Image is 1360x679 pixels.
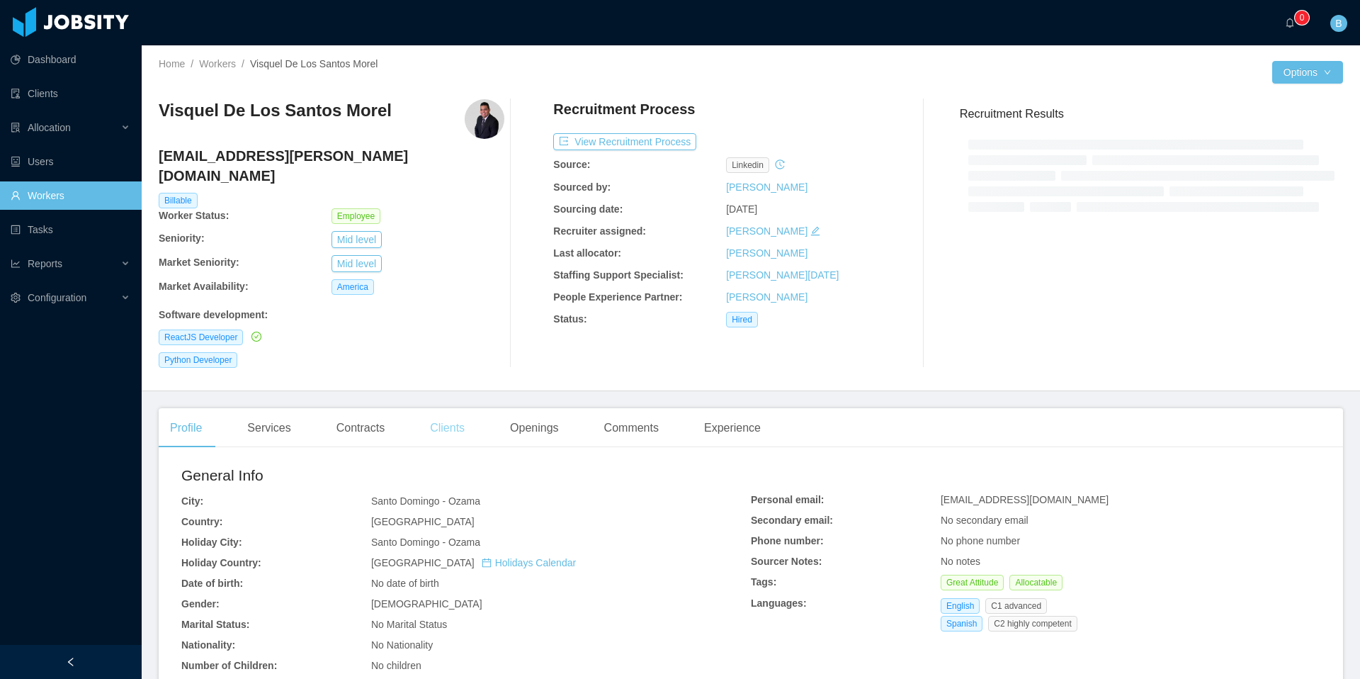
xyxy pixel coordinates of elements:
span: English [941,598,980,614]
a: [PERSON_NAME][DATE] [726,269,839,281]
span: [DEMOGRAPHIC_DATA] [371,598,482,610]
button: icon: exportView Recruitment Process [553,133,696,150]
b: Worker Status: [159,210,229,221]
b: Nationality: [181,639,235,651]
a: icon: auditClients [11,79,130,108]
h4: [EMAIL_ADDRESS][PERSON_NAME][DOMAIN_NAME] [159,146,504,186]
a: icon: profileTasks [11,215,130,244]
b: Market Seniority: [159,257,239,268]
div: Contracts [325,408,396,448]
a: icon: userWorkers [11,181,130,210]
b: Marital Status: [181,619,249,630]
i: icon: edit [810,226,820,236]
span: [EMAIL_ADDRESS][DOMAIN_NAME] [941,494,1109,505]
b: Phone number: [751,535,824,546]
div: Openings [499,408,570,448]
div: Comments [593,408,670,448]
a: [PERSON_NAME] [726,247,807,259]
b: Recruiter assigned: [553,225,646,237]
b: Date of birth: [181,578,243,589]
button: Optionsicon: down [1272,61,1343,84]
span: linkedin [726,157,769,173]
i: icon: setting [11,293,21,303]
span: Billable [159,193,198,208]
span: Reports [28,258,62,269]
span: [GEOGRAPHIC_DATA] [371,516,475,527]
b: Secondary email: [751,515,833,526]
span: No phone number [941,535,1020,546]
b: Holiday Country: [181,557,261,568]
i: icon: calendar [482,558,492,568]
a: Home [159,58,185,69]
a: Workers [199,58,236,69]
b: Sourced by: [553,181,611,193]
b: Country: [181,516,222,527]
b: City: [181,495,203,507]
b: Sourcing date: [553,203,623,215]
span: No children [371,660,421,671]
b: Holiday City: [181,537,242,548]
span: Visquel De Los Santos Morel [250,58,378,69]
b: Source: [553,159,590,170]
span: No secondary email [941,515,1028,526]
h2: General Info [181,464,751,487]
b: Seniority: [159,232,205,244]
a: icon: check-circle [249,331,261,342]
b: Personal email: [751,494,824,505]
div: Clients [419,408,476,448]
span: No notes [941,556,980,567]
a: icon: exportView Recruitment Process [553,136,696,147]
span: No date of birth [371,578,439,589]
h4: Recruitment Process [553,99,695,119]
span: [GEOGRAPHIC_DATA] [371,557,576,568]
span: No Nationality [371,639,433,651]
span: Spanish [941,616,982,632]
a: [PERSON_NAME] [726,181,807,193]
a: [PERSON_NAME] [726,291,807,303]
span: Allocatable [1009,575,1062,590]
a: icon: calendarHolidays Calendar [482,557,576,568]
b: Market Availability: [159,281,249,292]
span: C2 highly competent [988,616,1077,632]
b: Software development : [159,309,268,320]
i: icon: history [775,159,785,169]
div: Profile [159,408,213,448]
span: [DATE] [726,203,757,215]
a: icon: pie-chartDashboard [11,45,130,74]
b: Staffing Support Specialist: [553,269,684,281]
i: icon: solution [11,123,21,133]
span: Santo Domingo - Ozama [371,495,480,507]
b: Number of Children: [181,660,277,671]
span: / [242,58,244,69]
img: 3c8873a0-80fc-11ea-9de1-e1592fea3c6d_689f45e43bd32-400w.png [465,99,504,139]
span: / [191,58,193,69]
b: Tags: [751,576,776,588]
span: Hired [726,312,758,327]
span: Allocation [28,122,71,133]
i: icon: check-circle [251,332,261,342]
b: People Experience Partner: [553,291,682,303]
span: Santo Domingo - Ozama [371,537,480,548]
h3: Recruitment Results [960,105,1343,123]
a: [PERSON_NAME] [726,225,807,237]
h3: Visquel De Los Santos Morel [159,99,392,122]
sup: 0 [1295,11,1309,25]
a: icon: robotUsers [11,147,130,176]
i: icon: bell [1285,18,1295,28]
div: Services [236,408,302,448]
span: America [331,279,374,295]
span: No Marital Status [371,619,447,630]
button: Mid level [331,255,382,272]
b: Gender: [181,598,220,610]
span: B [1335,15,1342,32]
button: Mid level [331,231,382,248]
b: Status: [553,313,586,325]
span: Great Attitude [941,575,1004,590]
span: Employee [331,208,380,224]
b: Last allocator: [553,247,621,259]
span: C1 advanced [985,598,1047,614]
span: Python Developer [159,352,237,368]
span: Configuration [28,292,86,303]
i: icon: line-chart [11,259,21,269]
div: Experience [693,408,772,448]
